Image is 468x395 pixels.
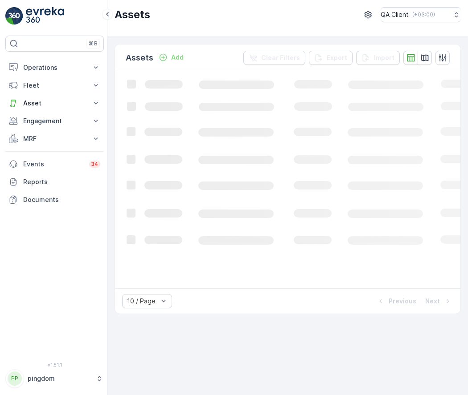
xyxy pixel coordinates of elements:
button: QA Client(+03:00) [381,7,461,22]
button: Previous [375,296,417,306]
button: Engagement [5,112,104,130]
button: Clear Filters [243,51,305,65]
p: pingdom [28,374,91,383]
p: Next [425,297,440,306]
span: v 1.51.1 [5,362,104,367]
p: Previous [389,297,416,306]
p: Events [23,160,84,169]
button: MRF [5,130,104,148]
p: Fleet [23,81,86,90]
p: Export [327,53,347,62]
button: PPpingdom [5,369,104,388]
button: Fleet [5,77,104,94]
img: logo [5,7,23,25]
p: Documents [23,195,100,204]
p: Clear Filters [261,53,300,62]
img: logo_light-DOdMpM7g.png [26,7,64,25]
div: PP [8,371,22,386]
a: Reports [5,173,104,191]
button: Operations [5,59,104,77]
p: Asset [23,99,86,108]
p: QA Client [381,10,409,19]
button: Next [424,296,453,306]
p: MRF [23,134,86,143]
p: ⌘B [89,40,98,47]
p: Import [374,53,394,62]
button: Import [356,51,400,65]
p: Assets [115,8,150,22]
p: Engagement [23,117,86,125]
button: Add [155,52,187,63]
p: Reports [23,177,100,186]
p: ( +03:00 ) [412,11,435,18]
a: Documents [5,191,104,209]
p: Add [171,53,184,62]
a: Events34 [5,155,104,173]
p: Assets [126,52,153,64]
button: Asset [5,94,104,112]
button: Export [309,51,353,65]
p: 34 [91,161,99,168]
p: Operations [23,63,86,72]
